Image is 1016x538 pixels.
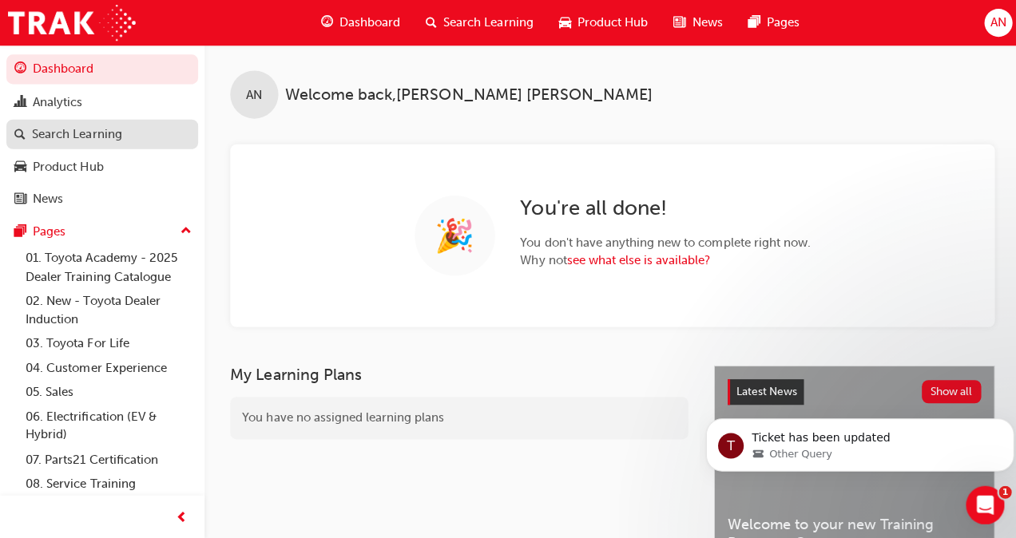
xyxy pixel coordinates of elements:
[689,14,720,32] span: News
[745,13,757,33] span: pages-icon
[19,403,197,445] a: 06. Electrification (EV & Hybrid)
[411,6,544,39] a: search-iconSearch Learning
[518,251,808,269] span: Why not
[33,189,63,208] div: News
[433,226,473,244] span: 🎉
[19,445,197,470] a: 07. Parts21 Certification
[980,9,1008,37] button: AN
[33,157,103,176] div: Product Hub
[19,287,197,330] a: 02. New - Toyota Dealer Induction
[8,5,135,41] img: Trak
[14,160,26,174] span: car-icon
[544,6,658,39] a: car-iconProduct Hub
[6,119,197,148] a: Search Learning
[6,184,197,213] a: News
[229,364,685,382] h3: My Learning Plans
[697,383,1016,495] iframe: Intercom notifications message
[14,224,26,239] span: pages-icon
[724,378,977,403] a: Latest NewsShow all
[176,506,188,526] span: prev-icon
[19,378,197,403] a: 05. Sales
[6,216,197,246] button: Pages
[424,13,435,33] span: search-icon
[180,220,191,241] span: up-icon
[442,14,531,32] span: Search Learning
[518,233,808,251] span: You don ' t have anything new to complete right now.
[284,85,649,104] span: Welcome back , [PERSON_NAME] [PERSON_NAME]
[229,395,685,437] div: You have no assigned learning plans
[307,6,411,39] a: guage-iconDashboard
[671,13,683,33] span: news-icon
[19,245,197,287] a: 01. Toyota Academy - 2025 Dealer Training Catalogue
[14,192,26,206] span: news-icon
[518,195,808,220] h2: You ' re all done!
[918,378,978,402] button: Show all
[732,6,809,39] a: pages-iconPages
[764,14,796,32] span: Pages
[986,14,1002,32] span: AN
[19,354,197,379] a: 04. Customer Experience
[6,51,197,216] button: DashboardAnalyticsSearch LearningProduct HubNews
[319,13,331,33] span: guage-icon
[33,93,82,111] div: Analytics
[962,484,1000,522] iframe: Intercom live chat
[6,87,197,117] a: Analytics
[245,85,261,104] span: AN
[14,127,26,141] span: search-icon
[565,252,708,267] a: see what else is available?
[994,484,1007,496] span: 1
[658,6,732,39] a: news-iconNews
[14,95,26,109] span: chart-icon
[32,125,121,143] div: Search Learning
[6,152,197,181] a: Product Hub
[557,13,569,33] span: car-icon
[338,14,399,32] span: Dashboard
[14,62,26,77] span: guage-icon
[33,222,65,240] div: Pages
[6,54,197,84] a: Dashboard
[19,330,197,354] a: 03. Toyota For Life
[575,14,645,32] span: Product Hub
[19,469,197,494] a: 08. Service Training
